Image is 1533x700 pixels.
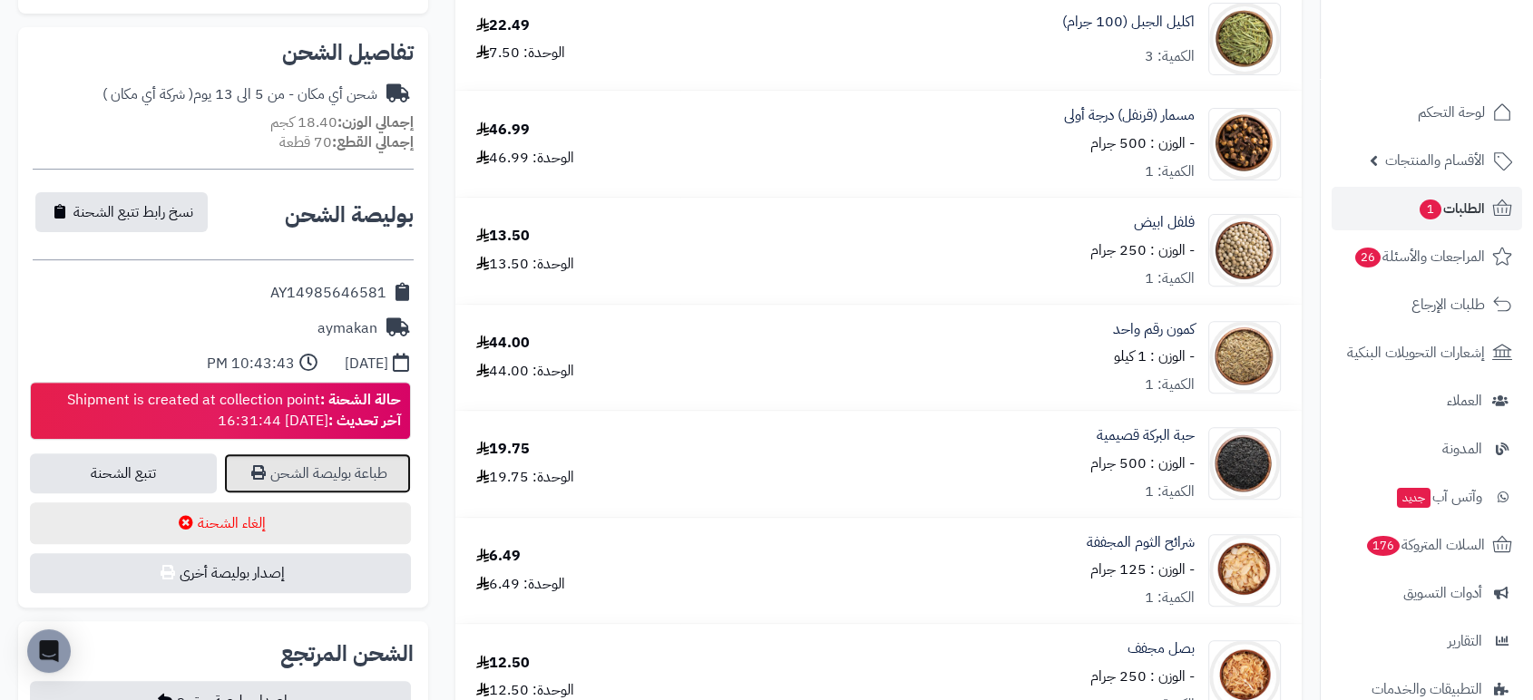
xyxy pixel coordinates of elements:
[1332,235,1522,278] a: المراجعات والأسئلة26
[1087,532,1195,553] a: شرائح الثوم المجففة
[1209,3,1280,75] img: %20%D8%A7%D9%84%D8%AC%D8%A8%D9%84-90x90.jpg
[320,389,401,411] strong: حالة الشحنة :
[1332,475,1522,519] a: وآتس آبجديد
[1403,580,1482,606] span: أدوات التسويق
[1332,619,1522,663] a: التقارير
[1332,283,1522,326] a: طلبات الإرجاع
[476,574,565,595] div: الوحدة: 6.49
[476,439,530,460] div: 19.75
[476,15,530,36] div: 22.49
[332,131,414,153] strong: إجمالي القطع:
[1113,319,1195,340] a: كمون رقم واحد
[270,112,414,133] small: 18.40 كجم
[1397,488,1430,508] span: جديد
[1062,12,1195,33] a: اكليل الجبل (100 جرام)
[1097,425,1195,446] a: حبة البركة قصيمية
[1332,331,1522,374] a: إشعارات التحويلات البنكية
[30,553,411,593] button: إصدار بوليصة أخرى
[476,254,574,275] div: الوحدة: 13.50
[337,112,414,133] strong: إجمالي الوزن:
[476,148,574,169] div: الوحدة: 46.99
[1448,628,1482,654] span: التقارير
[1353,244,1485,269] span: المراجعات والأسئلة
[1145,161,1195,182] div: الكمية: 1
[1128,638,1195,659] a: بصل مجفف
[73,201,193,223] span: نسخ رابط تتبع الشحنة
[103,83,193,105] span: ( شركة أي مكان )
[30,502,411,544] button: إلغاء الشحنة
[1410,14,1516,52] img: logo-2.png
[1134,212,1195,233] a: فلفل ابيض
[476,226,530,247] div: 13.50
[30,453,217,493] a: تتبع الشحنة
[1385,148,1485,173] span: الأقسام والمنتجات
[33,42,414,63] h2: تفاصيل الشحن
[317,318,377,339] div: aymakan
[1145,46,1195,67] div: الكمية: 3
[1332,427,1522,471] a: المدونة
[1114,345,1195,367] small: - الوزن : 1 كيلو
[224,453,411,493] a: طباعة بوليصة الشحن
[1145,268,1195,289] div: الكمية: 1
[476,653,530,674] div: 12.50
[1145,588,1195,608] div: الكمية: 1
[207,354,295,374] div: 10:43:43 PM
[476,546,521,567] div: 6.49
[1064,105,1195,126] a: مسمار (قرنفل) درجة أولى
[476,361,574,382] div: الوحدة: 44.00
[1332,571,1522,615] a: أدوات التسويق
[1366,535,1401,556] span: 176
[1411,292,1485,317] span: طلبات الإرجاع
[328,410,401,432] strong: آخر تحديث :
[1145,374,1195,395] div: الكمية: 1
[476,120,530,141] div: 46.99
[270,283,386,304] div: AY14985646581
[280,643,414,665] h2: الشحن المرتجع
[1365,532,1485,558] span: السلات المتروكة
[27,629,71,673] div: Open Intercom Messenger
[1209,534,1280,607] img: 1628190917-Garlic-90x90.jpg
[103,84,377,105] div: شحن أي مكان - من 5 الى 13 يوم
[1209,214,1280,287] img: _%D8%A3%D8%A8%D9%8A%D8%B6-90x90.jpg
[476,467,574,488] div: الوحدة: 19.75
[1090,452,1195,474] small: - الوزن : 500 جرام
[1442,436,1482,462] span: المدونة
[67,390,401,432] div: Shipment is created at collection point [DATE] 16:31:44
[1209,108,1280,180] img: _%D9%82%D8%B1%D9%86%D9%82%D9%84-90x90.jpg
[1090,559,1195,580] small: - الوزن : 125 جرام
[476,43,565,63] div: الوحدة: 7.50
[1090,666,1195,687] small: - الوزن : 250 جرام
[1419,199,1441,219] span: 1
[1090,132,1195,154] small: - الوزن : 500 جرام
[1332,523,1522,567] a: السلات المتروكة176
[1332,91,1522,134] a: لوحة التحكم
[345,354,388,374] div: [DATE]
[476,333,530,354] div: 44.00
[1145,481,1195,502] div: الكمية: 1
[1418,100,1485,125] span: لوحة التحكم
[1418,196,1485,221] span: الطلبات
[1209,427,1280,500] img: black%20caraway-90x90.jpg
[35,192,208,232] button: نسخ رابط تتبع الشحنة
[279,131,414,153] small: 70 قطعة
[1332,187,1522,230] a: الطلبات1
[1347,340,1485,365] span: إشعارات التحويلات البنكية
[1332,379,1522,423] a: العملاء
[1354,247,1381,267] span: 26
[1447,388,1482,413] span: العملاء
[285,204,414,226] h2: بوليصة الشحن
[1209,321,1280,394] img: Cumin-90x90.jpg
[1395,484,1482,510] span: وآتس آب
[1090,239,1195,261] small: - الوزن : 250 جرام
